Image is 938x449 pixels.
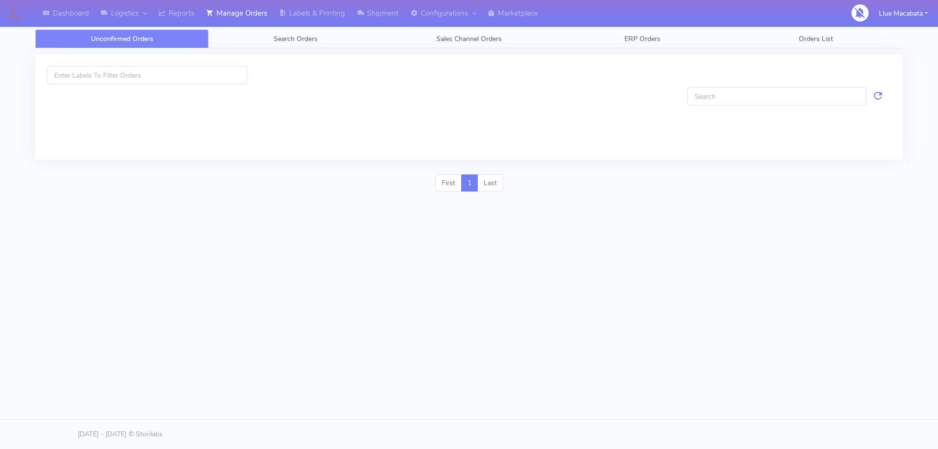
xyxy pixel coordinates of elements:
[624,34,661,43] span: ERP Orders
[687,87,866,105] input: Search
[872,3,935,23] button: Llue Macabata
[799,34,833,43] span: Orders List
[461,174,478,192] a: 1
[35,29,903,48] ul: Tabs
[274,34,318,43] span: Search Orders
[91,34,153,43] span: Unconfirmed Orders
[436,34,502,43] span: Sales Channel Orders
[47,66,247,84] input: Enter Labels To Filter Orders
